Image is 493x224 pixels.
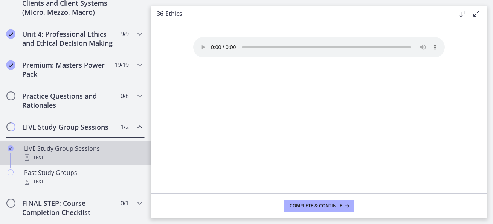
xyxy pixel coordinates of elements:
[121,122,128,131] span: 1 / 2
[8,145,14,151] i: Completed
[22,122,114,131] h2: LIVE Study Group Sessions
[24,168,142,186] div: Past Study Groups
[157,9,442,18] h3: 36-Ethics
[22,91,114,110] h2: Practice Questions and Rationales
[22,29,114,48] h2: Unit 4: Professional Ethics and Ethical Decision Making
[284,200,354,212] button: Complete & continue
[121,29,128,39] span: 9 / 9
[22,199,114,217] h2: FINAL STEP: Course Completion Checklist
[22,60,114,79] h2: Premium: Masters Power Pack
[121,91,128,100] span: 0 / 8
[121,199,128,208] span: 0 / 1
[6,60,15,70] i: Completed
[24,153,142,162] div: Text
[114,60,128,70] span: 19 / 19
[6,29,15,39] i: Completed
[24,177,142,186] div: Text
[290,203,342,209] span: Complete & continue
[24,144,142,162] div: LIVE Study Group Sessions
